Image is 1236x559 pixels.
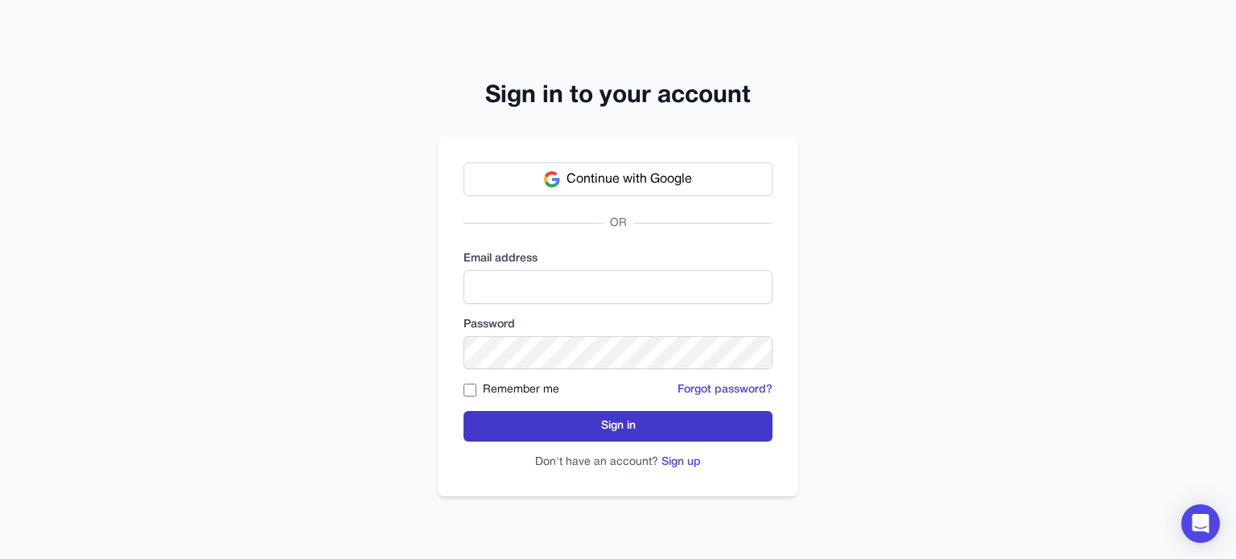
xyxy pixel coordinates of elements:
div: Open Intercom Messenger [1181,504,1220,543]
img: Google [544,171,560,187]
span: Continue with Google [566,170,692,189]
button: Forgot password? [678,382,772,398]
p: Don't have an account? [463,454,772,471]
label: Email address [463,251,772,267]
button: Continue with Google [463,162,772,196]
h2: Sign in to your account [438,82,798,111]
button: Sign in [463,411,772,442]
button: Sign up [661,454,701,471]
span: OR [604,216,633,232]
label: Remember me [483,382,559,398]
label: Password [463,317,772,333]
